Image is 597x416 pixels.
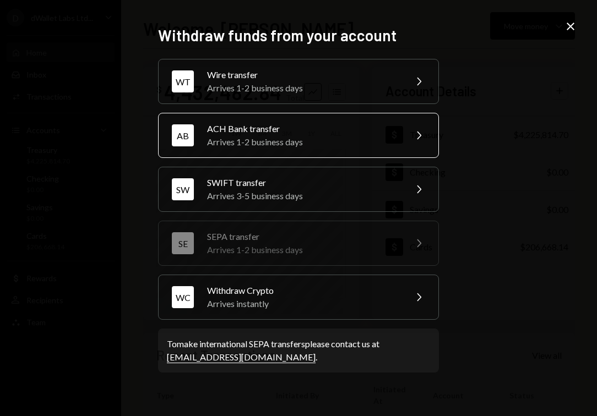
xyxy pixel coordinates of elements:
button: WCWithdraw CryptoArrives instantly [158,275,439,320]
button: SESEPA transferArrives 1-2 business days [158,221,439,266]
div: ACH Bank transfer [207,122,399,135]
div: Withdraw Crypto [207,284,399,297]
div: SW [172,178,194,200]
h2: Withdraw funds from your account [158,25,439,46]
button: ABACH Bank transferArrives 1-2 business days [158,113,439,158]
div: SEPA transfer [207,230,399,243]
div: Arrives 1-2 business days [207,243,399,256]
div: Arrives 1-2 business days [207,135,399,149]
div: To make international SEPA transfers please contact us at . [167,337,430,364]
div: Arrives 3-5 business days [207,189,399,202]
div: Wire transfer [207,68,399,81]
a: [EMAIL_ADDRESS][DOMAIN_NAME] [167,352,316,363]
div: SWIFT transfer [207,176,399,189]
div: WC [172,286,194,308]
div: Arrives instantly [207,297,399,310]
div: SE [172,232,194,254]
div: Arrives 1-2 business days [207,81,399,95]
button: SWSWIFT transferArrives 3-5 business days [158,167,439,212]
div: WT [172,70,194,92]
div: AB [172,124,194,146]
button: WTWire transferArrives 1-2 business days [158,59,439,104]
